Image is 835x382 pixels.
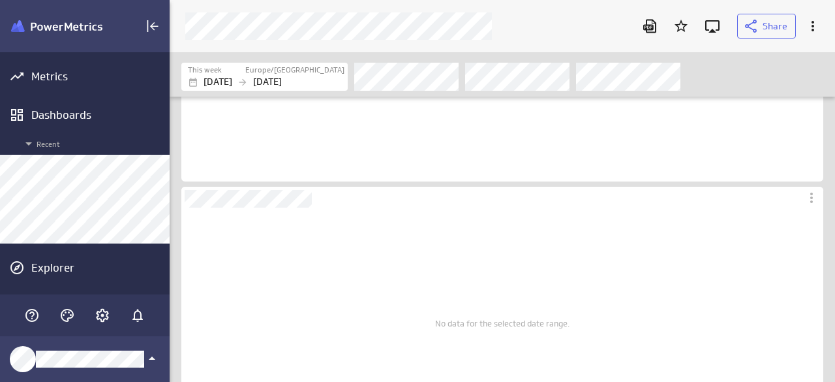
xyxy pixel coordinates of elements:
div: Completed Filter control [576,63,680,91]
div: Cancelled Filter control [465,63,569,91]
div: Enter fullscreen mode [701,15,723,37]
span: No data for the selected date range. [435,318,569,328]
div: More actions [802,15,824,37]
div: Notifications [127,304,149,326]
div: Filters [181,62,823,91]
div: Dashboards [31,108,166,122]
div: Explorer [31,261,166,275]
p: [DATE] [253,75,282,89]
div: Help & PowerMetrics Assistant [21,304,43,326]
p: [DATE] [204,75,232,89]
div: Metrics [31,69,166,84]
div: Download as PDF [639,15,661,37]
div: Dashboard content with 4 widgets [170,97,835,382]
button: Share [737,14,796,39]
div: Oct 06 2025 to Oct 12 2025 Europe/Bucharest (GMT+3:00) [181,63,348,91]
span: Share [763,20,787,32]
label: This week [188,65,222,76]
svg: Account and settings [95,308,110,323]
div: Account and settings [91,304,114,326]
div: Add to Starred [670,15,692,37]
div: This weekEurope/[GEOGRAPHIC_DATA][DATE][DATE] [181,63,348,91]
span: Recent [21,136,163,151]
svg: Themes [59,308,75,323]
div: Themes [56,304,78,326]
div: More actions [802,188,821,208]
div: Collapse [142,15,164,37]
label: Europe/[GEOGRAPHIC_DATA] [245,65,344,76]
img: Klipfolio PowerMetrics Banner [11,20,102,33]
div: Campaign Filter control [354,63,459,91]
